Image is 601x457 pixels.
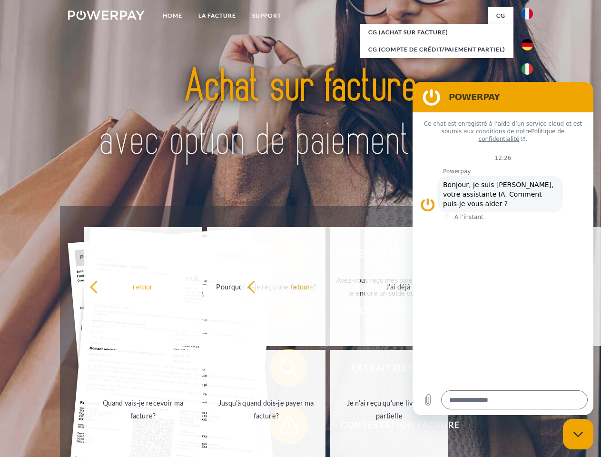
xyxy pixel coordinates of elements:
a: CG (achat sur facture) [360,24,513,41]
div: Je n'ai reçu qu'une livraison partielle [336,397,443,422]
a: Home [155,7,190,24]
img: title-powerpay_fr.svg [91,46,510,182]
a: Support [244,7,289,24]
div: J'ai déjà payé ma facture [370,280,477,293]
iframe: Bouton de lancement de la fenêtre de messagerie, conversation en cours [563,419,593,449]
img: it [522,63,533,75]
img: de [522,39,533,50]
div: retour [247,280,354,293]
img: fr [522,8,533,20]
div: Quand vais-je recevoir ma facture? [89,397,197,422]
div: Jusqu'à quand dois-je payer ma facture? [213,397,320,422]
a: CG (Compte de crédit/paiement partiel) [360,41,513,58]
iframe: Fenêtre de messagerie [413,82,593,415]
a: CG [488,7,513,24]
a: LA FACTURE [190,7,244,24]
div: Pourquoi ai-je reçu une facture? [213,280,320,293]
img: logo-powerpay-white.svg [68,10,145,20]
div: retour [89,280,197,293]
